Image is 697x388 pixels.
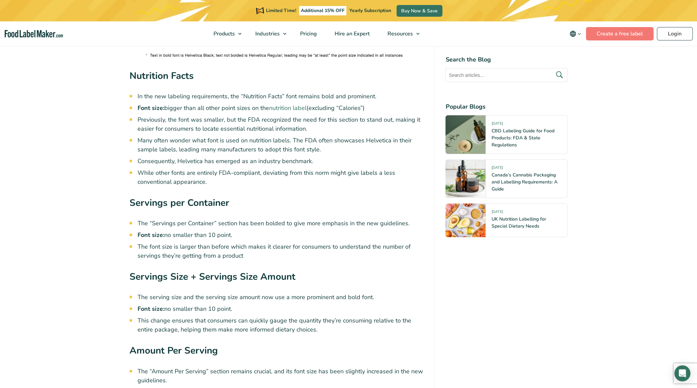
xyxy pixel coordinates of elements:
[138,231,424,240] li: no smaller than 10 point.
[657,27,693,40] a: Login
[129,197,229,209] strong: Servings per Container
[138,104,424,113] li: bigger than all other point sizes on the (excluding “Calories”)
[332,30,370,37] span: Hire an Expert
[211,30,236,37] span: Products
[291,21,324,46] a: Pricing
[129,344,218,357] strong: Amount Per Serving
[385,30,413,37] span: Resources
[378,21,423,46] a: Resources
[129,270,295,283] strong: Servings Size + Servings Size Amount
[138,293,424,302] li: The serving size and the serving size amount now use a more prominent and bold font.
[266,7,296,14] span: Limited Time!
[298,30,317,37] span: Pricing
[445,68,568,82] input: Search articles...
[491,171,557,192] a: Canada’s Cannabis Packaging and Labelling Requirements: A Guide
[253,30,280,37] span: Industries
[129,70,194,82] strong: Nutrition Facts
[491,121,503,128] span: [DATE]
[491,209,503,217] span: [DATE]
[138,219,424,228] li: The “Servings per Container” section has been bolded to give more emphasis in the new guidelines.
[586,27,654,40] a: Create a free label
[247,21,289,46] a: Industries
[205,21,245,46] a: Products
[491,216,546,229] a: UK Nutrition Labelling for Special Dietary Needs
[138,136,424,154] li: Many often wonder what font is used on nutrition labels. The FDA often showcases Helvetica in the...
[326,21,377,46] a: Hire an Expert
[138,305,164,313] strong: Font size:
[299,6,346,15] span: Additional 15% OFF
[349,7,391,14] span: Yearly Subscription
[445,55,568,64] h4: Search the Blog
[138,92,424,101] li: In the new labeling requirements, the “Nutrition Facts” font remains bold and prominent.
[138,168,424,186] li: While other fonts are entirely FDA-compliant, deviating from this norm might give labels a less c...
[138,242,424,260] li: The font size is larger than before which makes it clearer for consumers to understand the number...
[138,157,424,166] li: Consequently, Helvetica has emerged as an industry benchmark.
[138,104,164,112] strong: Font size:
[491,165,503,172] span: [DATE]
[138,304,424,313] li: no smaller than 10 point.
[138,367,424,385] li: The “Amount Per Serving” section remains crucial, and its font size has been slightly increased i...
[138,115,424,133] li: Previously, the font was smaller, but the FDA recognized the need for this section to stand out, ...
[491,127,554,148] a: CBD Labeling Guide for Food Products: FDA & State Regulations
[674,365,690,381] div: Open Intercom Messenger
[397,5,442,17] a: Buy Now & Save
[445,102,568,111] h4: Popular Blogs
[138,231,164,239] strong: Font size:
[269,104,307,112] a: nutrition label
[138,316,424,334] li: This change ensures that consumers can quickly gauge the quantity they’re consuming relative to t...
